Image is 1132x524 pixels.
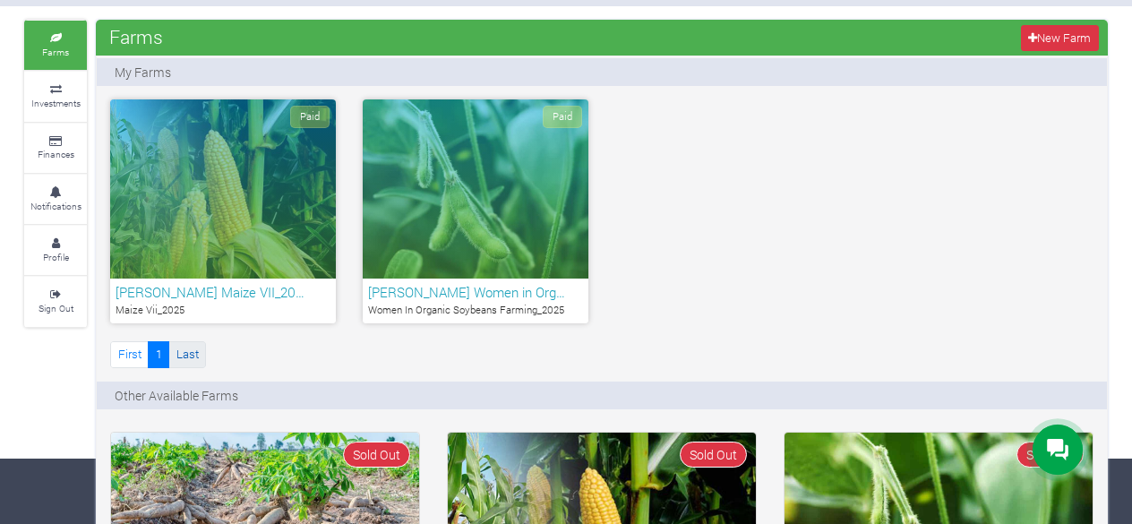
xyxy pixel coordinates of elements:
small: Finances [38,148,74,160]
p: Maize Vii_2025 [116,303,330,318]
p: Women In Organic Soybeans Farming_2025 [368,303,583,318]
a: Investments [24,72,87,121]
a: Paid [PERSON_NAME] Women in Org… Women In Organic Soybeans Farming_2025 [363,99,588,323]
small: Farms [42,46,69,58]
span: Paid [543,106,582,128]
p: My Farms [115,63,171,82]
p: Other Available Farms [115,386,238,405]
span: Sold Out [680,442,747,468]
a: 1 [148,341,169,367]
span: Sold Out [343,442,410,468]
span: Sold Out [1016,442,1084,468]
a: Profile [24,226,87,275]
small: Profile [43,251,69,263]
a: Farms [24,21,87,70]
small: Investments [31,97,81,109]
a: Last [168,341,206,367]
small: Notifications [30,200,81,212]
a: Finances [24,124,87,173]
a: First [110,341,149,367]
a: Sign Out [24,277,87,326]
small: Sign Out [39,302,73,314]
nav: Page Navigation [110,341,206,367]
h6: [PERSON_NAME] Women in Org… [368,284,583,300]
span: Farms [105,19,167,55]
h6: [PERSON_NAME] Maize VII_20… [116,284,330,300]
a: Paid [PERSON_NAME] Maize VII_20… Maize Vii_2025 [110,99,336,323]
a: Notifications [24,175,87,224]
a: New Farm [1021,25,1099,51]
span: Paid [290,106,330,128]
